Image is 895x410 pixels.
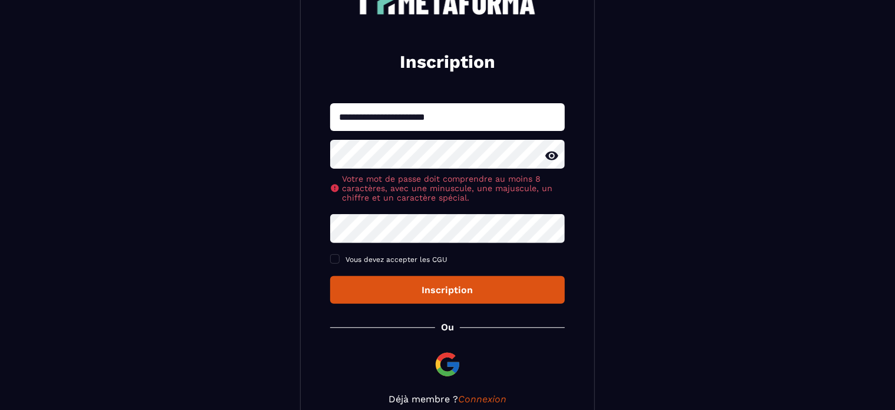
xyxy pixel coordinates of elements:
h2: Inscription [344,50,551,74]
button: Inscription [330,276,565,304]
span: Vous devez accepter les CGU [346,255,447,264]
img: google [433,350,462,379]
span: Votre mot de passe doit comprendre au moins 8 caractères, avec une minuscule, une majuscule, un c... [342,174,565,202]
div: Inscription [340,284,555,296]
p: Déjà membre ? [330,393,565,405]
a: Connexion [458,393,506,405]
p: Ou [441,322,454,333]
